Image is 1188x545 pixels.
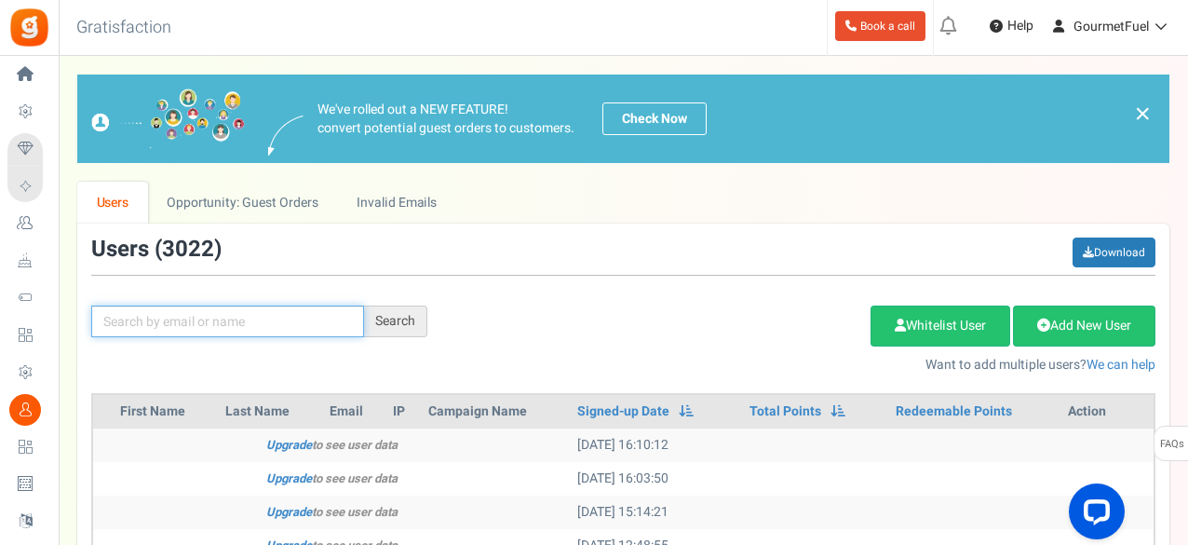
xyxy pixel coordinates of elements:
th: IP [385,395,421,429]
a: Help [982,11,1041,41]
i: to see user data [266,470,398,487]
img: Gratisfaction [8,7,50,48]
td: [DATE] 16:03:50 [570,462,742,496]
a: Invalid Emails [338,182,456,224]
a: × [1134,102,1151,125]
a: Upgrade [266,436,312,454]
a: Total Points [749,402,821,421]
a: Signed-up Date [577,402,669,421]
th: Email [322,395,385,429]
a: Check Now [602,102,707,135]
a: We can help [1087,355,1155,375]
div: Search [364,306,427,337]
th: Campaign Name [421,395,570,429]
span: Help [1003,17,1033,35]
a: Opportunity: Guest Orders [148,182,337,224]
td: [DATE] 16:10:12 [570,429,742,462]
img: images [268,116,304,156]
a: Upgrade [266,503,312,521]
i: to see user data [266,436,398,454]
img: images [91,89,245,149]
span: FAQs [1159,427,1184,462]
h3: Gratisfaction [56,9,192,47]
input: Search by email or name [91,306,364,337]
span: 3022 [162,233,214,266]
p: Want to add multiple users? [455,356,1155,375]
h3: Users ( ) [91,238,222,262]
a: Download [1073,238,1155,267]
a: Book a call [835,11,925,41]
a: Users [77,182,148,224]
a: Whitelist User [871,306,1010,347]
th: Action [1060,395,1154,429]
th: Last Name [218,395,322,429]
td: [DATE] 15:14:21 [570,496,742,529]
a: Add New User [1013,306,1155,347]
span: GourmetFuel [1073,17,1149,36]
p: We've rolled out a NEW FEATURE! convert potential guest orders to customers. [317,101,574,138]
i: to see user data [266,503,398,521]
a: Upgrade [266,470,312,487]
th: First Name [113,395,218,429]
a: Redeemable Points [896,402,1012,421]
